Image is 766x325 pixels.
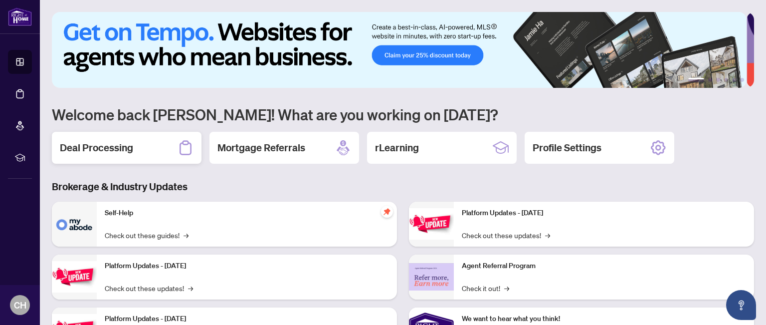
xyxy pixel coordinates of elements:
h2: Deal Processing [60,141,133,155]
p: Agent Referral Program [462,261,746,272]
img: logo [8,7,32,26]
button: 5 [732,78,736,82]
img: Slide 0 [52,12,747,88]
img: Platform Updates - June 23, 2025 [409,208,454,240]
span: → [545,230,550,241]
p: We want to hear what you think! [462,314,746,325]
a: Check it out!→ [462,283,509,294]
span: pushpin [381,206,393,218]
a: Check out these updates!→ [105,283,193,294]
h2: Mortgage Referrals [217,141,305,155]
h2: Profile Settings [533,141,601,155]
button: 1 [688,78,704,82]
h1: Welcome back [PERSON_NAME]! What are you working on [DATE]? [52,105,754,124]
button: 3 [716,78,720,82]
span: → [184,230,189,241]
p: Self-Help [105,208,389,219]
img: Self-Help [52,202,97,247]
span: → [504,283,509,294]
img: Platform Updates - September 16, 2025 [52,261,97,293]
a: Check out these updates!→ [462,230,550,241]
p: Platform Updates - [DATE] [105,261,389,272]
p: Platform Updates - [DATE] [105,314,389,325]
img: Agent Referral Program [409,263,454,291]
h2: rLearning [375,141,419,155]
p: Platform Updates - [DATE] [462,208,746,219]
button: 6 [740,78,744,82]
h3: Brokerage & Industry Updates [52,180,754,194]
button: 4 [724,78,728,82]
a: Check out these guides!→ [105,230,189,241]
button: 2 [708,78,712,82]
button: Open asap [726,290,756,320]
span: CH [14,298,26,312]
span: → [188,283,193,294]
